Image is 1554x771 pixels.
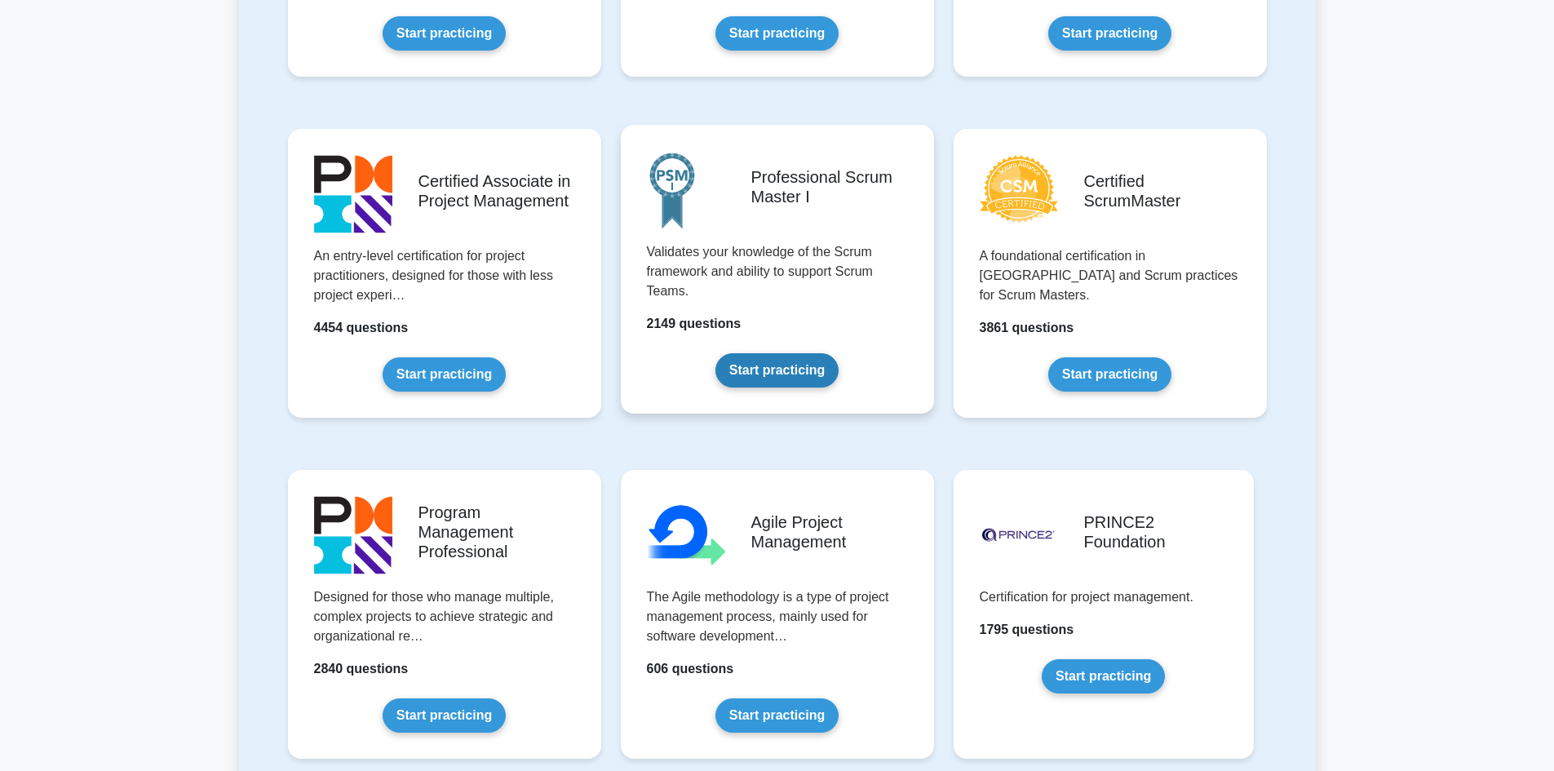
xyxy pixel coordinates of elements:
[383,357,506,392] a: Start practicing
[1048,357,1171,392] a: Start practicing
[1042,659,1165,693] a: Start practicing
[383,698,506,733] a: Start practicing
[715,698,839,733] a: Start practicing
[715,353,839,388] a: Start practicing
[383,16,506,51] a: Start practicing
[715,16,839,51] a: Start practicing
[1048,16,1171,51] a: Start practicing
